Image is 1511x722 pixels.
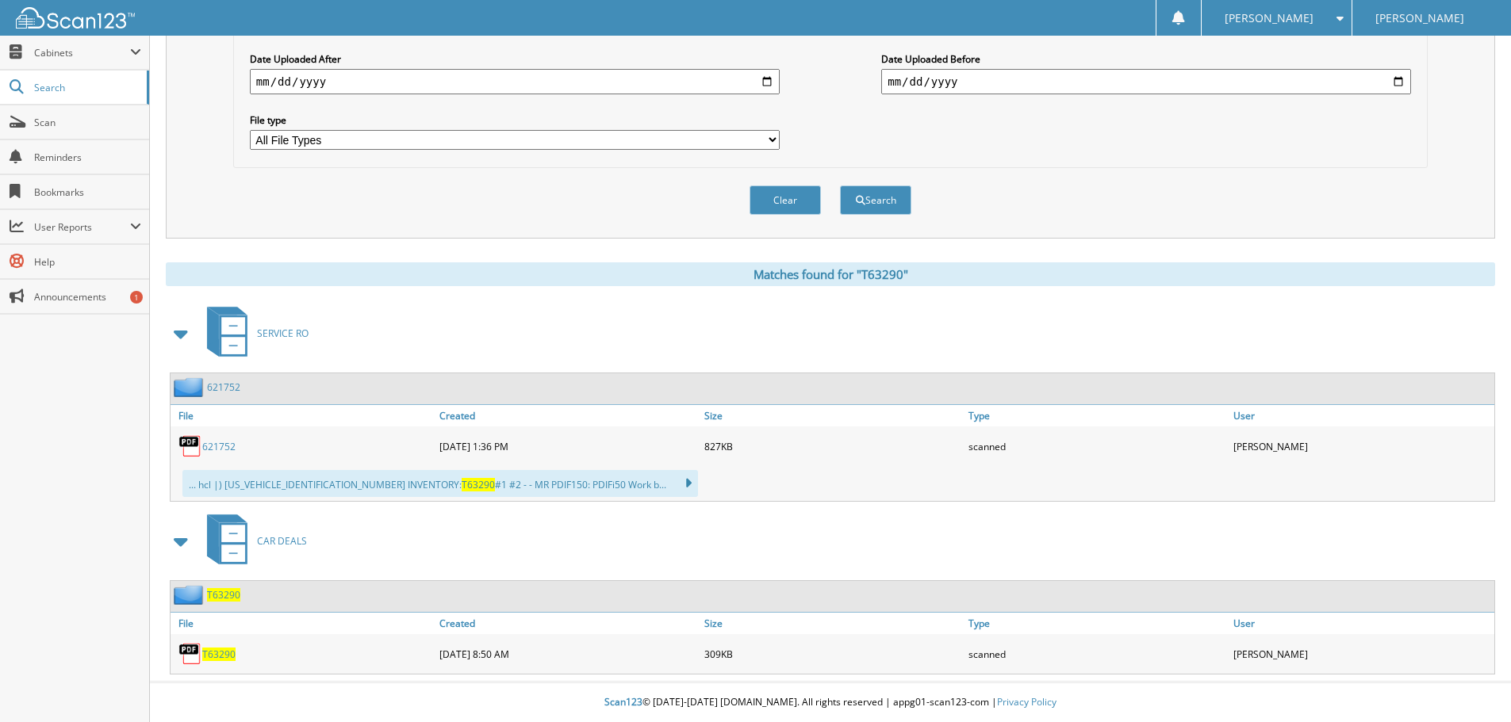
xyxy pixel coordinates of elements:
a: User [1229,613,1494,634]
div: 1 [130,291,143,304]
span: Search [34,81,139,94]
div: scanned [965,430,1229,462]
a: CAR DEALS [198,510,307,572]
span: Announcements [34,290,141,304]
a: File [171,405,435,426]
button: Search [840,185,911,215]
span: CAR DEALS [257,534,307,548]
span: [PERSON_NAME] [1375,13,1464,23]
input: start [250,69,780,94]
a: Type [965,405,1229,426]
span: Scan123 [604,695,642,709]
a: SERVICE RO [198,302,309,365]
a: Created [435,613,700,634]
div: [PERSON_NAME] [1229,430,1494,462]
label: File type [250,113,780,127]
a: Size [700,405,965,426]
span: T63290 [462,478,495,491]
a: 621752 [207,380,240,394]
span: Scan [34,116,141,129]
img: PDF.png [178,642,202,666]
img: folder2.png [174,585,207,605]
span: Bookmarks [34,185,141,199]
a: 621752 [202,440,236,453]
button: Clear [750,185,821,215]
a: File [171,613,435,634]
div: 309KB [700,638,965,670]
img: folder2.png [174,377,207,397]
div: [DATE] 1:36 PM [435,430,700,462]
label: Date Uploaded After [250,52,780,66]
div: [PERSON_NAME] [1229,638,1494,670]
span: [PERSON_NAME] [1225,13,1313,23]
img: PDF.png [178,434,202,458]
a: Created [435,405,700,426]
span: User Reports [34,220,130,234]
a: T63290 [207,588,240,602]
div: [DATE] 8:50 AM [435,638,700,670]
input: end [881,69,1411,94]
div: 827KB [700,430,965,462]
div: Matches found for "T63290" [166,262,1495,286]
a: Privacy Policy [997,695,1057,709]
div: scanned [965,638,1229,670]
div: ... hcl |) [US_VEHICLE_IDENTIFICATION_NUMBER] INVENTORY: #1 #2 - - MR PDIF150: PDIFi50 Work b... [182,470,698,497]
a: T63290 [202,648,236,661]
a: User [1229,405,1494,426]
img: scan123-logo-white.svg [16,7,135,29]
span: SERVICE RO [257,327,309,340]
a: Type [965,613,1229,634]
span: Cabinets [34,46,130,59]
span: Help [34,255,141,269]
label: Date Uploaded Before [881,52,1411,66]
span: Reminders [34,151,141,164]
a: Size [700,613,965,634]
div: © [DATE]-[DATE] [DOMAIN_NAME]. All rights reserved | appg01-scan123-com | [150,683,1511,722]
